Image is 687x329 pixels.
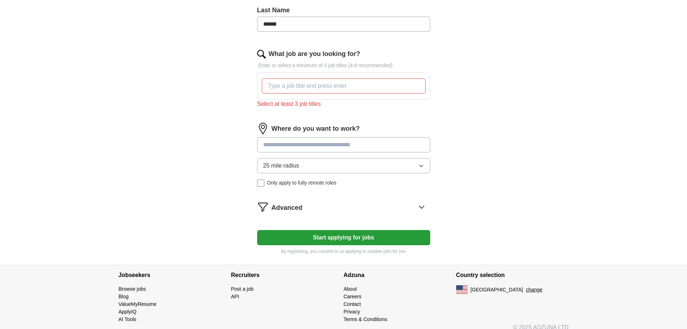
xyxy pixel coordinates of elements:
[231,294,239,299] a: API
[526,286,542,294] button: change
[257,230,430,245] button: Start applying for jobs
[456,265,569,285] h4: Country selection
[119,309,137,315] a: ApplyIQ
[257,62,430,69] p: Enter or select a minimum of 3 job titles (4-8 recommended)
[263,161,299,170] span: 25 mile radius
[344,301,361,307] a: Contact
[119,316,137,322] a: AI Tools
[267,179,336,187] span: Only apply to fully remote roles
[257,158,430,173] button: 25 mile radius
[262,78,426,94] input: Type a job title and press enter
[344,309,360,315] a: Privacy
[231,286,254,292] a: Post a job
[119,301,157,307] a: ValueMyResume
[269,49,360,59] label: What job are you looking for?
[344,286,357,292] a: About
[257,201,269,213] img: filter
[257,100,430,108] div: Select at least 3 job titles
[272,203,303,213] span: Advanced
[471,286,523,294] span: [GEOGRAPHIC_DATA]
[119,286,146,292] a: Browse jobs
[257,179,264,187] input: Only apply to fully remote roles
[272,124,360,134] label: Where do you want to work?
[456,285,468,294] img: US flag
[344,316,387,322] a: Terms & Conditions
[257,50,266,59] img: search.png
[344,294,362,299] a: Careers
[257,123,269,134] img: location.png
[257,248,430,255] p: By registering, you consent to us applying to suitable jobs for you
[119,294,129,299] a: Blog
[257,5,430,15] label: Last Name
